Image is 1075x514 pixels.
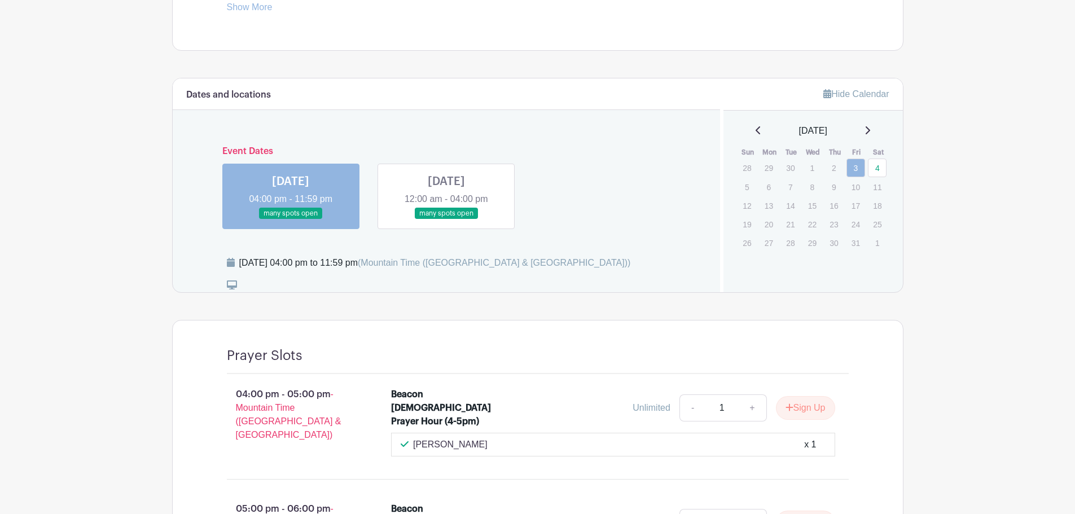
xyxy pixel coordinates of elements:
p: 6 [760,178,778,196]
p: 15 [803,197,822,214]
p: 16 [824,197,843,214]
p: 7 [781,178,800,196]
p: 2 [824,159,843,177]
span: (Mountain Time ([GEOGRAPHIC_DATA] & [GEOGRAPHIC_DATA])) [358,258,630,267]
p: 28 [738,159,756,177]
th: Thu [824,147,846,158]
th: Wed [802,147,824,158]
h6: Event Dates [213,146,680,157]
th: Sat [867,147,889,158]
th: Sun [737,147,759,158]
th: Tue [780,147,802,158]
span: [DATE] [799,124,827,138]
p: 04:00 pm - 05:00 pm [209,383,374,446]
p: [PERSON_NAME] [413,438,488,451]
p: 28 [781,234,800,252]
p: 21 [781,216,800,233]
h6: Dates and locations [186,90,271,100]
p: 11 [868,178,887,196]
p: 24 [846,216,865,233]
p: 22 [803,216,822,233]
p: 23 [824,216,843,233]
a: 4 [868,159,887,177]
button: Sign Up [776,396,835,420]
p: 29 [760,159,778,177]
p: 13 [760,197,778,214]
p: 31 [846,234,865,252]
a: 3 [846,159,865,177]
div: x 1 [804,438,816,451]
p: 29 [803,234,822,252]
h4: Prayer Slots [227,348,302,364]
p: 1 [868,234,887,252]
a: - [679,394,705,421]
th: Mon [759,147,781,158]
a: Show More [227,2,273,16]
p: 1 [803,159,822,177]
p: 17 [846,197,865,214]
p: 26 [738,234,756,252]
p: 19 [738,216,756,233]
a: Hide Calendar [823,89,889,99]
p: 8 [803,178,822,196]
div: Beacon [DEMOGRAPHIC_DATA] Prayer Hour (4-5pm) [391,388,491,428]
p: 30 [781,159,800,177]
p: 14 [781,197,800,214]
p: 30 [824,234,843,252]
a: + [738,394,766,421]
span: - Mountain Time ([GEOGRAPHIC_DATA] & [GEOGRAPHIC_DATA]) [236,389,341,440]
div: [DATE] 04:00 pm to 11:59 pm [239,256,631,270]
p: 9 [824,178,843,196]
p: 27 [760,234,778,252]
p: 5 [738,178,756,196]
div: Unlimited [633,401,670,415]
p: 20 [760,216,778,233]
th: Fri [846,147,868,158]
p: 12 [738,197,756,214]
p: 18 [868,197,887,214]
p: 10 [846,178,865,196]
p: 25 [868,216,887,233]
